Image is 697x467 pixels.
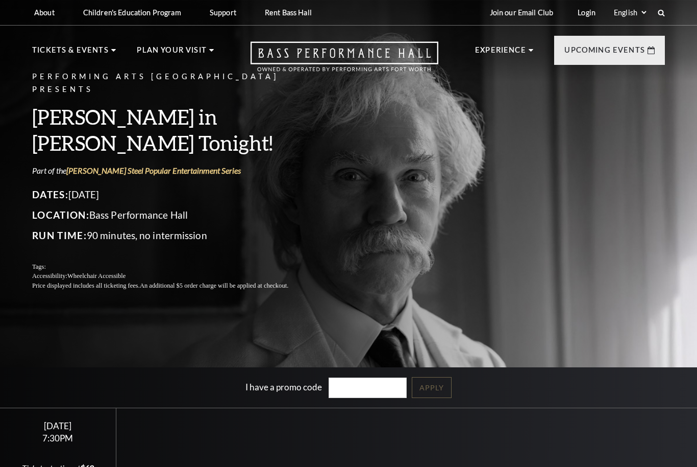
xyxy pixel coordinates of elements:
span: Location: [32,209,89,221]
span: An additional $5 order charge will be applied at checkout. [140,282,288,289]
p: About [34,8,55,17]
p: Tickets & Events [32,44,109,62]
p: Tags: [32,262,313,272]
p: Performing Arts [GEOGRAPHIC_DATA] Presents [32,71,313,96]
label: I have a promo code [245,381,322,392]
h3: [PERSON_NAME] in [PERSON_NAME] Tonight! [32,104,313,156]
p: Experience [475,44,526,62]
p: Plan Your Visit [137,44,207,62]
p: Children's Education Program [83,8,181,17]
span: Run Time: [32,229,87,241]
p: Bass Performance Hall [32,207,313,223]
p: 90 minutes, no intermission [32,227,313,244]
p: Price displayed includes all ticketing fees. [32,281,313,291]
select: Select: [612,8,648,17]
p: Part of the [32,165,313,176]
p: Accessibility: [32,271,313,281]
p: Upcoming Events [564,44,645,62]
span: Wheelchair Accessible [67,272,126,279]
a: [PERSON_NAME] Steel Popular Entertainment Series [66,166,241,175]
div: 7:30PM [12,434,104,442]
p: Rent Bass Hall [265,8,312,17]
p: [DATE] [32,186,313,203]
div: [DATE] [12,421,104,431]
span: Dates: [32,189,68,200]
p: Support [210,8,236,17]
